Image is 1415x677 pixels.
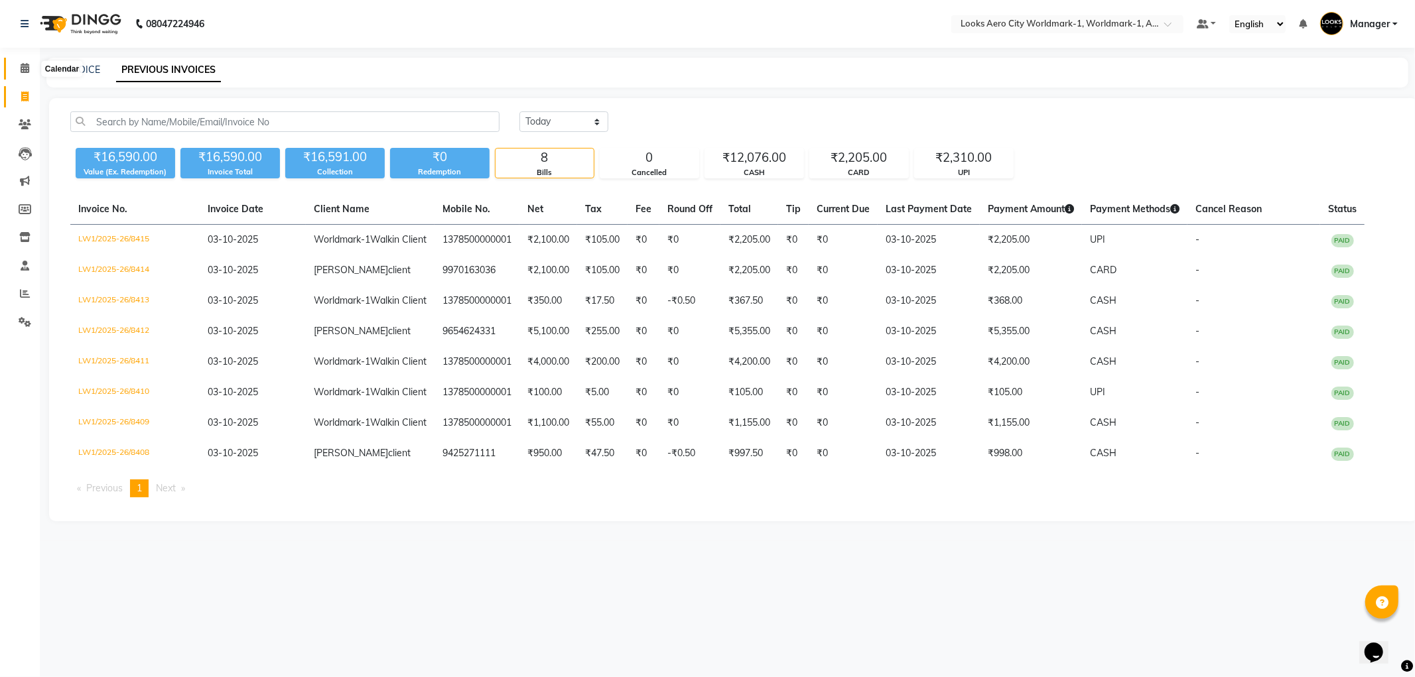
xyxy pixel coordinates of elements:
td: ₹17.50 [577,286,628,316]
td: ₹0 [659,347,720,377]
td: ₹0 [659,408,720,438]
div: CASH [705,167,803,178]
td: ₹105.00 [577,255,628,286]
td: ₹0 [778,438,809,469]
div: Invoice Total [180,166,280,178]
input: Search by Name/Mobile/Email/Invoice No [70,111,500,132]
span: Worldmark-1 [314,416,370,428]
td: LW1/2025-26/8408 [70,438,200,469]
span: CASH [1090,416,1116,428]
span: 1 [137,482,142,494]
span: Worldmark-1 [314,386,370,398]
td: ₹0 [778,347,809,377]
td: ₹255.00 [577,316,628,347]
td: ₹2,100.00 [519,225,577,256]
span: client [388,447,411,459]
span: CASH [1090,325,1116,337]
td: ₹0 [659,225,720,256]
div: Value (Ex. Redemption) [76,166,175,178]
span: - [1195,264,1199,276]
span: CASH [1090,355,1116,367]
span: - [1195,447,1199,459]
td: ₹0 [809,438,878,469]
div: ₹16,590.00 [180,148,280,166]
span: 03-10-2025 [208,264,258,276]
td: 9970163036 [435,255,519,286]
td: ₹47.50 [577,438,628,469]
td: LW1/2025-26/8412 [70,316,200,347]
td: 1378500000001 [435,347,519,377]
span: Walkin Client [370,355,427,367]
span: Status [1328,203,1357,215]
td: ₹5.00 [577,377,628,408]
td: ₹0 [659,316,720,347]
td: ₹0 [778,408,809,438]
td: ₹0 [628,408,659,438]
td: ₹0 [809,225,878,256]
span: - [1195,325,1199,337]
td: ₹368.00 [980,286,1082,316]
span: 03-10-2025 [208,386,258,398]
td: ₹0 [778,377,809,408]
div: ₹2,205.00 [810,149,908,167]
td: ₹105.00 [980,377,1082,408]
span: Total [728,203,751,215]
td: ₹350.00 [519,286,577,316]
span: [PERSON_NAME] [314,264,388,276]
td: ₹0 [659,255,720,286]
td: ₹2,205.00 [720,255,778,286]
td: LW1/2025-26/8409 [70,408,200,438]
td: ₹0 [778,255,809,286]
td: ₹105.00 [577,225,628,256]
td: ₹0 [628,286,659,316]
span: 03-10-2025 [208,233,258,245]
td: 1378500000001 [435,225,519,256]
span: - [1195,386,1199,398]
td: ₹950.00 [519,438,577,469]
span: PAID [1331,295,1354,308]
span: Payment Methods [1090,203,1179,215]
td: ₹0 [809,255,878,286]
span: [PERSON_NAME] [314,325,388,337]
span: CASH [1090,294,1116,306]
td: ₹1,100.00 [519,408,577,438]
td: ₹0 [659,377,720,408]
td: ₹997.50 [720,438,778,469]
td: ₹4,200.00 [980,347,1082,377]
div: Collection [285,166,385,178]
span: client [388,264,411,276]
div: ₹0 [390,148,490,166]
span: CARD [1090,264,1116,276]
span: Next [156,482,176,494]
span: Client Name [314,203,370,215]
span: Invoice No. [78,203,127,215]
div: ₹16,590.00 [76,148,175,166]
img: logo [34,5,125,42]
span: client [388,325,411,337]
span: PAID [1331,417,1354,430]
span: Last Payment Date [886,203,972,215]
td: LW1/2025-26/8410 [70,377,200,408]
span: Round Off [667,203,712,215]
td: ₹55.00 [577,408,628,438]
td: ₹0 [809,377,878,408]
span: Walkin Client [370,416,427,428]
span: Walkin Client [370,386,427,398]
td: ₹2,205.00 [980,255,1082,286]
span: Invoice Date [208,203,263,215]
span: Worldmark-1 [314,294,370,306]
td: ₹0 [628,347,659,377]
div: Redemption [390,166,490,178]
span: UPI [1090,386,1105,398]
span: - [1195,294,1199,306]
td: ₹0 [628,377,659,408]
td: ₹2,205.00 [720,225,778,256]
nav: Pagination [70,479,1397,497]
td: 03-10-2025 [878,408,980,438]
span: 03-10-2025 [208,325,258,337]
span: [PERSON_NAME] [314,447,388,459]
td: ₹0 [628,225,659,256]
td: ₹5,355.00 [980,316,1082,347]
span: Tax [585,203,602,215]
span: Fee [636,203,651,215]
